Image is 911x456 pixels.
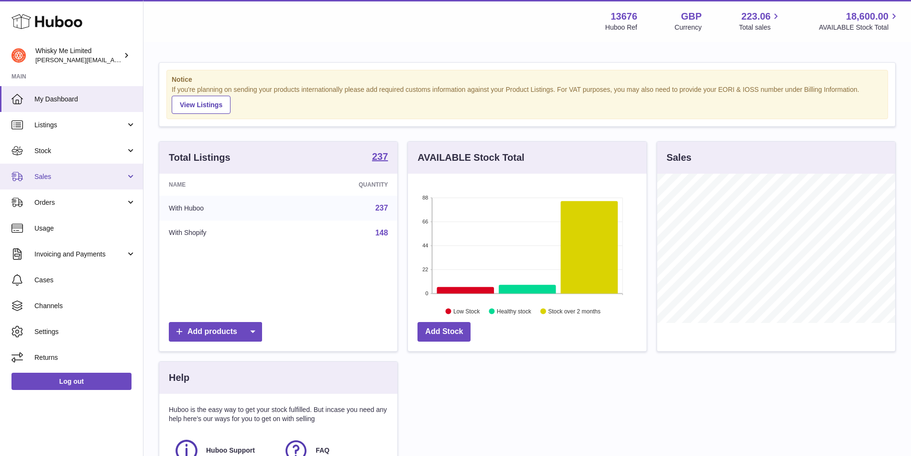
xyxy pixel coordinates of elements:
[159,221,288,245] td: With Shopify
[34,198,126,207] span: Orders
[605,23,637,32] div: Huboo Ref
[375,204,388,212] a: 237
[34,172,126,181] span: Sales
[611,10,637,23] strong: 13676
[417,322,471,342] a: Add Stock
[372,152,388,163] a: 237
[417,151,524,164] h3: AVAILABLE Stock Total
[34,121,126,130] span: Listings
[34,146,126,156] span: Stock
[172,85,883,114] div: If you're planning on sending your products internationally please add required customs informati...
[34,95,136,104] span: My Dashboard
[497,308,532,314] text: Healthy stock
[423,243,428,248] text: 44
[35,56,192,64] span: [PERSON_NAME][EMAIL_ADDRESS][DOMAIN_NAME]
[375,229,388,237] a: 148
[169,405,388,423] p: Huboo is the easy way to get your stock fulfilled. But incase you need any help here's our ways f...
[159,174,288,196] th: Name
[423,219,428,224] text: 66
[35,46,121,65] div: Whisky Me Limited
[819,10,900,32] a: 18,600.00 AVAILABLE Stock Total
[739,23,781,32] span: Total sales
[675,23,702,32] div: Currency
[681,10,702,23] strong: GBP
[316,446,329,455] span: FAQ
[453,308,480,314] text: Low Stock
[549,308,601,314] text: Stock over 2 months
[34,353,136,362] span: Returns
[11,48,26,63] img: frances@whiskyshop.com
[423,195,428,200] text: 88
[169,151,230,164] h3: Total Listings
[423,267,428,272] text: 22
[34,301,136,311] span: Channels
[34,250,126,259] span: Invoicing and Payments
[288,174,398,196] th: Quantity
[34,327,136,336] span: Settings
[667,151,691,164] h3: Sales
[169,371,189,384] h3: Help
[34,224,136,233] span: Usage
[11,373,132,390] a: Log out
[159,196,288,221] td: With Huboo
[372,152,388,161] strong: 237
[739,10,781,32] a: 223.06 Total sales
[172,96,230,114] a: View Listings
[169,322,262,342] a: Add products
[741,10,770,23] span: 223.06
[34,276,136,285] span: Cases
[846,10,889,23] span: 18,600.00
[426,290,428,296] text: 0
[206,446,255,455] span: Huboo Support
[172,75,883,84] strong: Notice
[819,23,900,32] span: AVAILABLE Stock Total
